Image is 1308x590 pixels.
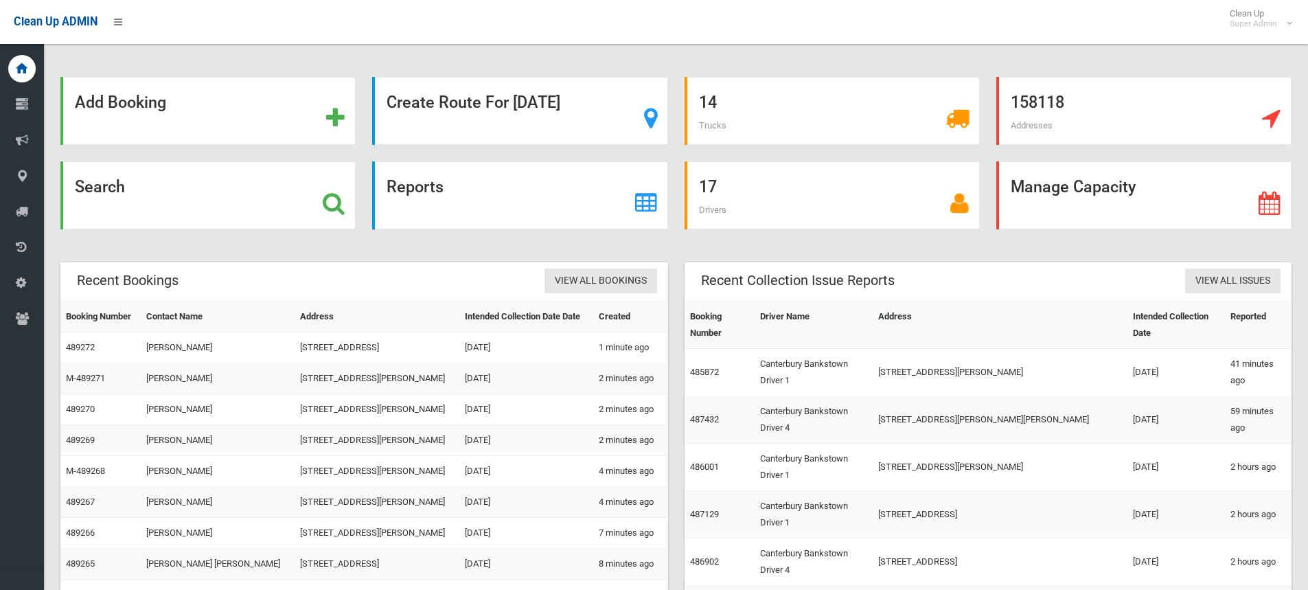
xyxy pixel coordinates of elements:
td: Canterbury Bankstown Driver 4 [755,396,873,444]
a: 158118 Addresses [996,77,1292,145]
td: 41 minutes ago [1225,349,1292,396]
td: [DATE] [1127,396,1224,444]
td: Canterbury Bankstown Driver 1 [755,444,873,491]
td: 59 minutes ago [1225,396,1292,444]
strong: 158118 [1011,93,1064,112]
td: 2 hours ago [1225,491,1292,538]
td: [STREET_ADDRESS] [295,332,459,363]
th: Reported [1225,302,1292,349]
strong: 14 [699,93,717,112]
td: 1 minute ago [593,332,668,363]
td: [STREET_ADDRESS][PERSON_NAME] [295,487,459,518]
td: Canterbury Bankstown Driver 1 [755,491,873,538]
td: 2 hours ago [1225,444,1292,491]
td: [PERSON_NAME] [141,518,294,549]
td: [PERSON_NAME] [PERSON_NAME] [141,549,294,580]
a: 17 Drivers [685,161,980,229]
td: [DATE] [459,394,593,425]
td: [STREET_ADDRESS][PERSON_NAME] [295,394,459,425]
td: [DATE] [459,487,593,518]
td: [DATE] [1127,349,1224,396]
td: [STREET_ADDRESS] [873,538,1127,586]
td: 7 minutes ago [593,518,668,549]
a: Create Route For [DATE] [372,77,667,145]
a: Search [60,161,356,229]
th: Intended Collection Date Date [459,302,593,332]
a: 486902 [690,556,719,567]
strong: 17 [699,177,717,196]
td: [STREET_ADDRESS][PERSON_NAME] [873,444,1127,491]
a: M-489271 [66,373,105,383]
th: Booking Number [685,302,755,349]
td: [DATE] [459,456,593,487]
td: [DATE] [459,332,593,363]
a: 489270 [66,404,95,414]
td: 4 minutes ago [593,456,668,487]
a: 489267 [66,497,95,507]
td: [STREET_ADDRESS][PERSON_NAME] [295,363,459,394]
td: Canterbury Bankstown Driver 4 [755,538,873,586]
td: [STREET_ADDRESS] [873,491,1127,538]
span: Clean Up [1223,8,1291,29]
td: [PERSON_NAME] [141,363,294,394]
th: Booking Number [60,302,141,332]
td: 2 minutes ago [593,363,668,394]
a: 486001 [690,462,719,472]
a: 485872 [690,367,719,377]
th: Intended Collection Date [1127,302,1224,349]
td: [STREET_ADDRESS] [295,549,459,580]
a: Add Booking [60,77,356,145]
th: Contact Name [141,302,294,332]
a: 487432 [690,414,719,424]
th: Address [295,302,459,332]
strong: Add Booking [75,93,166,112]
strong: Create Route For [DATE] [387,93,560,112]
th: Address [873,302,1127,349]
td: 2 minutes ago [593,394,668,425]
strong: Reports [387,177,444,196]
a: 489265 [66,558,95,569]
td: [DATE] [459,425,593,456]
span: Drivers [699,205,726,215]
a: 487129 [690,509,719,519]
span: Addresses [1011,120,1053,131]
td: [PERSON_NAME] [141,487,294,518]
a: 489266 [66,527,95,538]
a: Reports [372,161,667,229]
span: Clean Up ADMIN [14,15,97,28]
small: Super Admin [1230,19,1277,29]
td: 2 minutes ago [593,425,668,456]
td: [STREET_ADDRESS][PERSON_NAME] [295,425,459,456]
strong: Search [75,177,125,196]
strong: Manage Capacity [1011,177,1136,196]
a: View All Issues [1185,269,1281,294]
td: 8 minutes ago [593,549,668,580]
td: [PERSON_NAME] [141,456,294,487]
td: 4 minutes ago [593,487,668,518]
td: Canterbury Bankstown Driver 1 [755,349,873,396]
a: 14 Trucks [685,77,980,145]
header: Recent Collection Issue Reports [685,267,911,294]
td: [DATE] [1127,491,1224,538]
td: [DATE] [459,549,593,580]
td: [STREET_ADDRESS][PERSON_NAME] [295,456,459,487]
th: Driver Name [755,302,873,349]
td: [DATE] [1127,444,1224,491]
td: [PERSON_NAME] [141,425,294,456]
td: [PERSON_NAME] [141,332,294,363]
td: [DATE] [459,518,593,549]
a: M-489268 [66,466,105,476]
td: [DATE] [459,363,593,394]
a: View All Bookings [544,269,657,294]
td: [STREET_ADDRESS][PERSON_NAME] [295,518,459,549]
td: [STREET_ADDRESS][PERSON_NAME] [873,349,1127,396]
td: 2 hours ago [1225,538,1292,586]
td: [DATE] [1127,538,1224,586]
header: Recent Bookings [60,267,195,294]
td: [STREET_ADDRESS][PERSON_NAME][PERSON_NAME] [873,396,1127,444]
span: Trucks [699,120,726,131]
td: [PERSON_NAME] [141,394,294,425]
th: Created [593,302,668,332]
a: Manage Capacity [996,161,1292,229]
a: 489269 [66,435,95,445]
